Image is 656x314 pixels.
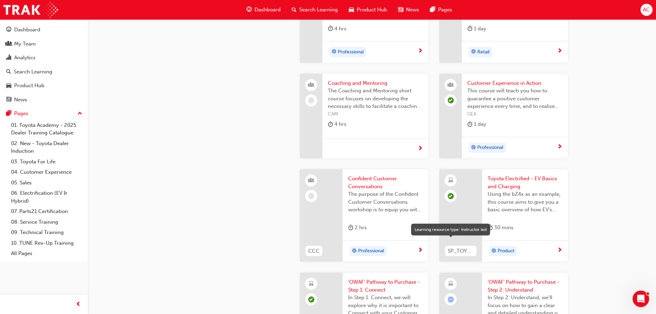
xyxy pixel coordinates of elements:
[348,223,367,232] div: 2 hrs
[308,193,314,199] span: learningRecordVerb_NONE-icon
[286,3,343,17] a: search-iconSearch Learning
[477,144,503,152] span: Professional
[633,291,649,307] iframe: Intercom live chat
[3,22,85,107] button: DashboardMy TeamAnalyticsSearch LearningProduct HubNews
[8,167,85,178] a: 04. Customer Experience
[488,278,562,294] span: 'OWAF' Pathway to Purchase - Step 2: Understand
[471,143,476,152] span: target-icon
[448,296,454,303] span: learningRecordVerb_ATTEMPT-icon
[425,3,458,17] a: pages-iconPages
[328,24,346,33] div: 4 hrs
[352,247,357,256] span: target-icon
[308,97,314,103] span: learningRecordVerb_NONE-icon
[6,27,11,33] span: guage-icon
[418,247,423,254] span: next-icon
[8,217,85,227] a: 08. Service Training
[14,96,27,104] div: News
[14,40,36,48] div: My Team
[418,48,423,54] span: next-icon
[439,74,568,159] a: Customer Experience in ActionThis course will teach you how to guarantee a positive customer expe...
[6,41,11,47] span: people-icon
[8,227,85,238] a: 09. Technical Training
[8,248,85,259] a: All Pages
[438,6,452,14] span: Pages
[418,146,423,152] span: next-icon
[348,278,423,294] span: 'OWAF' Pathway to Purchase - Step 1: Connect
[3,93,85,106] a: News
[348,175,423,190] span: Confident Customer Conversations
[14,68,52,76] div: Search Learning
[348,223,353,232] span: duration-icon
[448,176,453,185] span: learningResourceType_ELEARNING-icon
[448,97,454,103] span: learningRecordVerb_ATTEND-icon
[471,48,476,57] span: target-icon
[430,6,435,14] span: pages-icon
[328,79,423,87] span: Coaching and Mentoring
[241,3,286,17] a: guage-iconDashboard
[8,138,85,156] a: 02. New - Toyota Dealer Induction
[488,223,513,232] div: 30 mins
[299,6,338,14] span: Search Learning
[8,206,85,217] a: 07. Parts21 Certification
[643,6,650,14] span: AC
[14,110,28,118] div: Pages
[8,238,85,249] a: 10. TUNE Rev-Up Training
[393,3,425,17] a: news-iconNews
[406,6,419,14] span: News
[488,190,562,214] span: Using the bZ4x as an example, this course aims to give you a basic overview of how EV's work, how...
[448,280,453,288] span: learningResourceType_ELEARNING-icon
[300,169,428,262] a: CCCConfident Customer ConversationsThe purpose of the Confident Customer Conversations workshop i...
[477,48,490,56] span: Retail
[308,247,320,255] span: CCC
[349,6,354,14] span: car-icon
[3,2,58,18] img: Trak
[357,6,387,14] span: Product Hub
[343,3,393,17] a: car-iconProduct Hub
[467,87,562,110] span: This course will teach you how to guarantee a positive customer experience every time, and to rea...
[467,120,486,129] div: 1 day
[358,247,384,255] span: Professional
[14,54,35,62] div: Analytics
[292,6,296,14] span: search-icon
[491,247,496,256] span: target-icon
[14,82,44,90] div: Product Hub
[8,178,85,188] a: 05. Sales
[557,144,562,150] span: next-icon
[8,120,85,138] a: 01. Toyota Academy - 2025 Dealer Training Catalogue
[6,111,11,117] span: pages-icon
[309,280,314,288] span: learningResourceType_ELEARNING-icon
[6,83,11,89] span: car-icon
[411,224,490,235] div: Learning resource type: Instructor led
[498,247,514,255] span: Product
[309,176,314,185] span: learningResourceType_INSTRUCTOR_LED-icon
[3,23,85,36] a: Dashboard
[247,6,252,14] span: guage-icon
[6,55,11,61] span: chart-icon
[338,48,364,56] span: Professional
[77,109,82,118] span: up-icon
[328,110,423,118] span: CAM
[328,24,333,33] span: duration-icon
[448,193,454,199] span: learningRecordVerb_PASS-icon
[348,190,423,214] span: The purpose of the Confident Customer Conversations workshop is to equip you with tools to commun...
[467,110,562,118] span: GEA
[328,87,423,110] span: The Coaching and Mentoring short course focuses on developing the necessary skills to facilitate ...
[488,175,562,190] span: Toyota Electrified - EV Basics and Charging
[6,69,11,75] span: search-icon
[467,79,562,87] span: Customer Experience in Action
[308,296,314,303] span: learningRecordVerb_PASS-icon
[6,97,11,103] span: news-icon
[300,74,428,159] a: Coaching and MentoringThe Coaching and Mentoring short course focuses on developing the necessary...
[3,107,85,120] button: Pages
[254,6,281,14] span: Dashboard
[439,169,568,262] a: SP_TOYBEVBASICS_ELToyota Electrified - EV Basics and ChargingUsing the bZ4x as an example, this c...
[467,24,486,33] div: 1 day
[448,81,453,90] span: people-icon
[3,51,85,64] a: Analytics
[467,24,472,33] span: duration-icon
[488,223,493,232] span: duration-icon
[448,247,474,255] span: SP_TOYBEVBASICS_EL
[557,48,562,54] span: next-icon
[467,120,472,129] span: duration-icon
